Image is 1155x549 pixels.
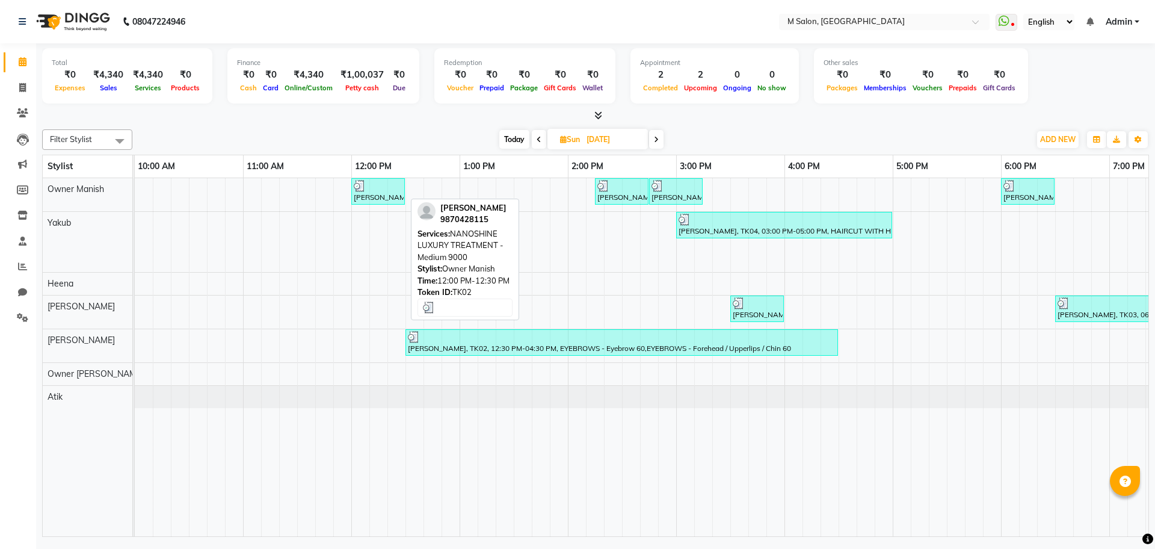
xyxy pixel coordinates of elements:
span: Token ID: [417,287,452,297]
div: ₹0 [476,68,507,82]
div: [PERSON_NAME], TK03, 06:00 PM-06:30 PM, HAIRCUT WITH HAIR WASH & STYLING - Creative Hair Expert 1000 [1002,180,1053,203]
div: ₹4,340 [128,68,168,82]
div: Finance [237,58,410,68]
div: ₹1,00,037 [336,68,389,82]
div: [PERSON_NAME], TK02, 12:00 PM-12:30 PM, NANOSHINE LUXURY TREATMENT - Medium 9000 [353,180,404,203]
span: [PERSON_NAME] [48,301,115,312]
span: Gift Cards [980,84,1018,92]
span: Completed [640,84,681,92]
span: Filter Stylist [50,134,92,144]
iframe: chat widget [1104,501,1143,537]
span: Sun [557,135,583,144]
a: 3:00 PM [677,158,715,175]
div: 0 [754,68,789,82]
a: 2:00 PM [568,158,606,175]
img: logo [31,5,113,39]
span: Time: [417,276,437,285]
div: ₹0 [541,68,579,82]
span: [PERSON_NAME] [48,335,115,346]
span: Wallet [579,84,606,92]
span: Sales [97,84,120,92]
input: 2025-08-17 [583,131,643,149]
span: [PERSON_NAME] [440,203,507,212]
div: Other sales [824,58,1018,68]
span: Heena [48,278,73,289]
a: 10:00 AM [135,158,178,175]
div: ₹0 [980,68,1018,82]
span: Online/Custom [282,84,336,92]
span: Cash [237,84,260,92]
span: Prepaids [946,84,980,92]
div: ₹0 [579,68,606,82]
div: ₹0 [507,68,541,82]
div: ₹0 [910,68,946,82]
span: Gift Cards [541,84,579,92]
div: ₹0 [52,68,88,82]
div: [PERSON_NAME] maam, TK09, 03:30 PM-04:00 PM, FACIALS - Essential Cleanup 900 [731,297,783,320]
span: Services [132,84,164,92]
div: ₹0 [168,68,203,82]
span: Packages [824,84,861,92]
div: ₹0 [946,68,980,82]
div: ₹0 [260,68,282,82]
div: Redemption [444,58,606,68]
span: ADD NEW [1040,135,1076,144]
div: [PERSON_NAME], TK04, 03:00 PM-05:00 PM, HAIRCUT WITH HAIR WASH & STYLING - Master Stylist 375 [677,214,891,237]
span: Petty cash [342,84,382,92]
div: Owner Manish [417,263,513,275]
span: No show [754,84,789,92]
img: profile [417,202,436,220]
div: Total [52,58,203,68]
span: Owner [PERSON_NAME] [48,368,144,379]
span: Owner Manish [48,184,104,194]
div: 12:00 PM-12:30 PM [417,275,513,287]
a: 12:00 PM [352,158,395,175]
b: 08047224946 [132,5,185,39]
span: Yakub [48,217,71,228]
div: TK02 [417,287,513,299]
span: Expenses [52,84,88,92]
div: [PERSON_NAME], TK02, 12:30 PM-04:30 PM, EYEBROWS - Eyebrow 60,EYEBROWS - Forehead / Upperlips / C... [407,331,837,354]
div: ₹0 [861,68,910,82]
span: Voucher [444,84,476,92]
span: Memberships [861,84,910,92]
a: 11:00 AM [244,158,287,175]
span: Stylist: [417,264,442,273]
a: 5:00 PM [893,158,931,175]
a: 1:00 PM [460,158,498,175]
span: Prepaid [476,84,507,92]
div: Appointment [640,58,789,68]
div: ₹0 [237,68,260,82]
span: Atik [48,391,63,402]
div: ₹0 [389,68,410,82]
div: 2 [681,68,720,82]
div: 9870428115 [440,214,507,226]
span: Ongoing [720,84,754,92]
div: ₹0 [824,68,861,82]
span: Products [168,84,203,92]
span: Card [260,84,282,92]
span: NANOSHINE LUXURY TREATMENT - Medium 9000 [417,229,504,262]
a: 6:00 PM [1002,158,1039,175]
span: Upcoming [681,84,720,92]
span: Package [507,84,541,92]
div: [PERSON_NAME] maam, TK07, 02:15 PM-02:45 PM, HAIRCUT WITH HAIR WASH & STYLING - Creative Hair Exp... [596,180,647,203]
div: ₹4,340 [88,68,128,82]
span: Services: [417,229,450,238]
span: Vouchers [910,84,946,92]
a: 7:00 PM [1110,158,1148,175]
span: Stylist [48,161,73,172]
span: Due [390,84,408,92]
div: ₹4,340 [282,68,336,82]
div: ₹0 [444,68,476,82]
span: Admin [1106,16,1132,28]
button: ADD NEW [1037,131,1079,148]
span: Today [499,130,529,149]
a: 4:00 PM [785,158,823,175]
div: 2 [640,68,681,82]
div: [PERSON_NAME] maam, TK07, 02:45 PM-03:15 PM, HAIR & SCALP TREATMENT - WOMEN - Organic Scalp Spa 2500 [650,180,701,203]
div: 0 [720,68,754,82]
